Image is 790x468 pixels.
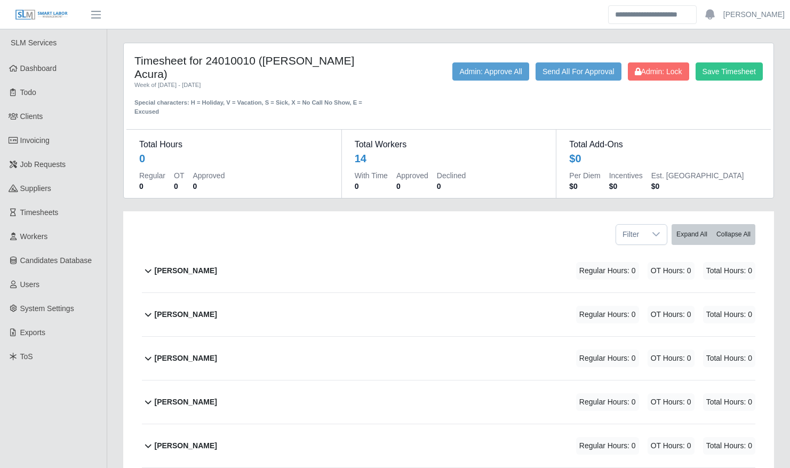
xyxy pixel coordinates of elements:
dt: Declined [437,170,466,181]
dt: Est. [GEOGRAPHIC_DATA] [651,170,744,181]
span: OT Hours: 0 [648,393,695,411]
dt: Total Workers [355,138,544,151]
span: Todo [20,88,36,97]
dt: Total Add-Ons [569,138,758,151]
dt: Approved [193,170,225,181]
div: Week of [DATE] - [DATE] [134,81,387,90]
dt: Regular [139,170,165,181]
button: Collapse All [712,224,755,245]
dd: 0 [355,181,388,192]
span: Total Hours: 0 [703,437,755,455]
span: Dashboard [20,64,57,73]
span: Regular Hours: 0 [576,306,639,323]
span: OT Hours: 0 [648,350,695,367]
dd: $0 [569,181,600,192]
span: OT Hours: 0 [648,306,695,323]
div: Special characters: H = Holiday, V = Vacation, S = Sick, X = No Call No Show, E = Excused [134,90,387,116]
span: Invoicing [20,136,50,145]
span: Total Hours: 0 [703,393,755,411]
span: Exports [20,328,45,337]
dt: Incentives [609,170,643,181]
span: System Settings [20,304,74,313]
dd: 0 [193,181,225,192]
dt: With Time [355,170,388,181]
input: Search [608,5,697,24]
span: Suppliers [20,184,51,193]
span: Workers [20,232,48,241]
div: $0 [569,151,581,166]
span: Total Hours: 0 [703,350,755,367]
span: Regular Hours: 0 [576,393,639,411]
dd: 0 [174,181,184,192]
span: Timesheets [20,208,59,217]
button: Expand All [672,224,712,245]
span: Clients [20,112,43,121]
div: 14 [355,151,366,166]
span: Filter [616,225,645,244]
span: Regular Hours: 0 [576,350,639,367]
dd: $0 [609,181,643,192]
b: [PERSON_NAME] [155,396,217,408]
span: OT Hours: 0 [648,437,695,455]
button: Admin: Approve All [452,62,529,81]
a: [PERSON_NAME] [723,9,785,20]
dd: $0 [651,181,744,192]
button: [PERSON_NAME] Regular Hours: 0 OT Hours: 0 Total Hours: 0 [142,424,755,467]
span: ToS [20,352,33,361]
button: Admin: Lock [628,62,689,81]
div: 0 [139,151,145,166]
span: Candidates Database [20,256,92,265]
button: Save Timesheet [696,62,763,81]
h4: Timesheet for 24010010 ([PERSON_NAME] Acura) [134,54,387,81]
button: [PERSON_NAME] Regular Hours: 0 OT Hours: 0 Total Hours: 0 [142,249,755,292]
span: Total Hours: 0 [703,306,755,323]
button: [PERSON_NAME] Regular Hours: 0 OT Hours: 0 Total Hours: 0 [142,380,755,424]
span: OT Hours: 0 [648,262,695,280]
span: Users [20,280,40,289]
span: Admin: Lock [635,67,682,76]
div: bulk actions [672,224,755,245]
img: SLM Logo [15,9,68,21]
button: [PERSON_NAME] Regular Hours: 0 OT Hours: 0 Total Hours: 0 [142,337,755,380]
dt: OT [174,170,184,181]
b: [PERSON_NAME] [155,440,217,451]
dd: 0 [396,181,428,192]
button: [PERSON_NAME] Regular Hours: 0 OT Hours: 0 Total Hours: 0 [142,293,755,336]
span: Total Hours: 0 [703,262,755,280]
button: Send All For Approval [536,62,621,81]
dt: Per Diem [569,170,600,181]
b: [PERSON_NAME] [155,265,217,276]
dt: Approved [396,170,428,181]
dt: Total Hours [139,138,329,151]
span: Regular Hours: 0 [576,437,639,455]
b: [PERSON_NAME] [155,309,217,320]
span: Job Requests [20,160,66,169]
dd: 0 [437,181,466,192]
span: SLM Services [11,38,57,47]
dd: 0 [139,181,165,192]
b: [PERSON_NAME] [155,353,217,364]
span: Regular Hours: 0 [576,262,639,280]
